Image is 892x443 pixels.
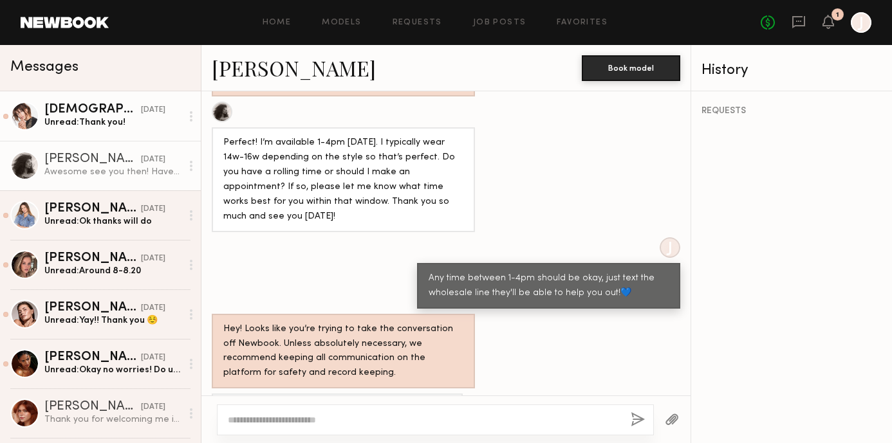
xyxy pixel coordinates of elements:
a: [PERSON_NAME] [212,54,376,82]
a: Job Posts [473,19,526,27]
a: Home [263,19,292,27]
div: [DEMOGRAPHIC_DATA][PERSON_NAME] [44,104,141,116]
div: Perfect! I’m available 1-4pm [DATE]. I typically wear 14w-16w depending on the style so that’s pe... [223,136,463,224]
div: [PERSON_NAME] [44,203,141,215]
div: Unread: Ok thanks will do [44,215,181,228]
div: [PERSON_NAME] [44,351,141,364]
div: [PERSON_NAME] [44,302,141,314]
div: [DATE] [141,302,165,314]
div: [DATE] [141,352,165,364]
div: Unread: Around 8-8.20 [44,265,181,277]
a: Models [322,19,361,27]
div: [DATE] [141,104,165,116]
div: Any time between 1-4pm should be okay, just text the wholesale line they'll be able to help you o... [429,271,669,301]
div: REQUESTS [702,107,882,116]
div: [DATE] [141,253,165,265]
a: Requests [393,19,442,27]
a: J [851,12,871,33]
div: [DATE] [141,401,165,413]
div: [PERSON_NAME] [44,252,141,265]
button: Book model [582,55,680,81]
div: Thank you for welcoming me in [DATE]! I hope to hear from you soon 💞 [44,413,181,426]
div: Unread: Thank you! [44,116,181,129]
div: [PERSON_NAME] [44,401,141,413]
div: History [702,63,882,78]
div: [DATE] [141,154,165,166]
div: [PERSON_NAME] [44,153,141,166]
div: [DATE] [141,203,165,215]
div: Unread: Okay no worries! Do u have any possible dates? [44,364,181,376]
span: Messages [10,60,79,75]
div: Hey! Looks like you’re trying to take the conversation off Newbook. Unless absolutely necessary, ... [223,322,463,381]
a: Book model [582,62,680,73]
div: 1 [836,12,839,19]
div: Unread: Yay!! Thank you ☺️ [44,314,181,327]
a: Favorites [557,19,608,27]
div: Awesome see you then! Have a wonderful weekend! [44,166,181,178]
